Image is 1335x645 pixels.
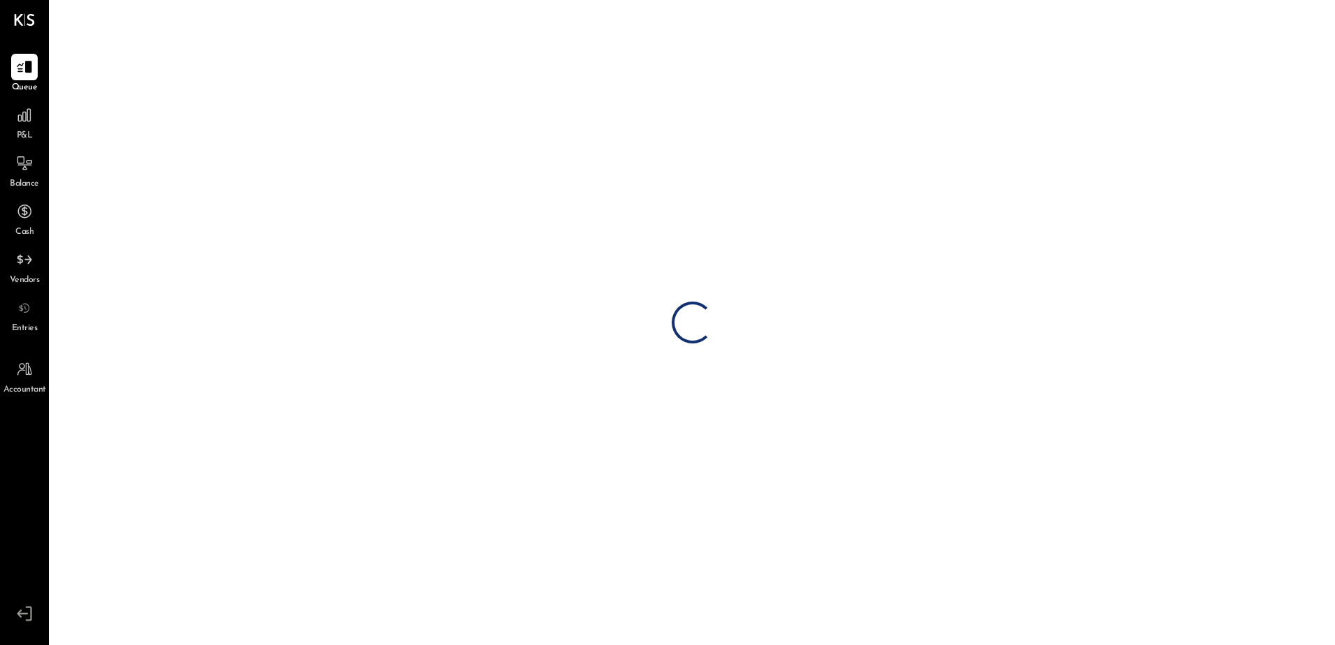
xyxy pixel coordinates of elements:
[15,226,34,239] span: Cash
[1,150,48,191] a: Balance
[10,178,39,191] span: Balance
[12,322,38,335] span: Entries
[12,82,38,94] span: Queue
[1,295,48,335] a: Entries
[17,130,33,142] span: P&L
[1,246,48,287] a: Vendors
[1,102,48,142] a: P&L
[1,198,48,239] a: Cash
[1,54,48,94] a: Queue
[10,274,40,287] span: Vendors
[1,356,48,396] a: Accountant
[3,384,46,396] span: Accountant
